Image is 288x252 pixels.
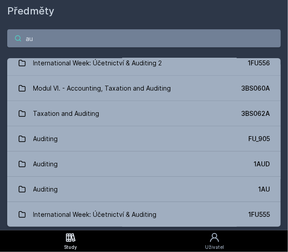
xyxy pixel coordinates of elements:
input: Název nebo ident předmětu… [7,29,281,47]
a: International Week: Účetnictví & Auditing 1FU555 [7,202,281,227]
div: Study [64,244,77,251]
a: Auditing FU_905 [7,126,281,151]
div: Uživatel [205,244,224,251]
div: 3BS060A [241,84,270,93]
div: Taxation and Auditing [33,105,100,123]
a: Taxation and Auditing 3BS062A [7,101,281,126]
div: International Week: Účetnictví & Auditing 2 [33,54,162,72]
div: 1FU555 [248,210,270,219]
a: Auditing 1AUD [7,151,281,177]
a: Modul VI. - Accounting, Taxation and Auditing 3BS060A [7,76,281,101]
div: 3BS062A [241,109,270,118]
div: Auditing [33,130,58,148]
a: International Week: Účetnictví & Auditing 2 1FU556 [7,50,281,76]
div: 1AUD [254,160,270,169]
div: Auditing [33,155,58,173]
a: Auditing 1AU [7,177,281,202]
div: FU_905 [248,134,270,143]
div: International Week: Účetnictví & Auditing [33,206,157,224]
div: Auditing [33,180,58,198]
h1: Předměty [7,4,281,18]
a: Uživatel [141,230,288,252]
div: 1FU556 [248,59,270,68]
div: 1AU [258,185,270,194]
div: Modul VI. - Accounting, Taxation and Auditing [33,79,171,97]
